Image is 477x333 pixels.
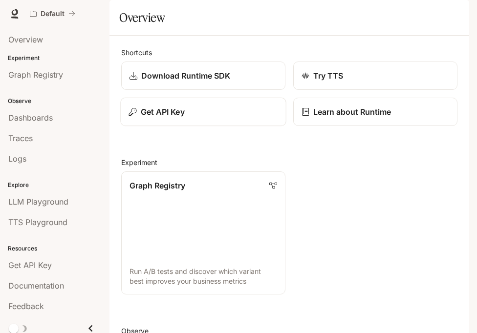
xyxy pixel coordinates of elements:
[41,10,65,18] p: Default
[141,106,185,118] p: Get API Key
[121,62,285,90] a: Download Runtime SDK
[120,98,286,126] button: Get API Key
[25,4,80,23] button: All workspaces
[121,171,285,294] a: Graph RegistryRun A/B tests and discover which variant best improves your business metrics
[130,267,277,286] p: Run A/B tests and discover which variant best improves your business metrics
[121,47,457,58] h2: Shortcuts
[121,157,457,167] h2: Experiment
[313,106,391,118] p: Learn about Runtime
[293,62,457,90] a: Try TTS
[313,70,343,82] p: Try TTS
[130,180,185,191] p: Graph Registry
[293,98,457,126] a: Learn about Runtime
[119,8,165,27] h1: Overview
[141,70,230,82] p: Download Runtime SDK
